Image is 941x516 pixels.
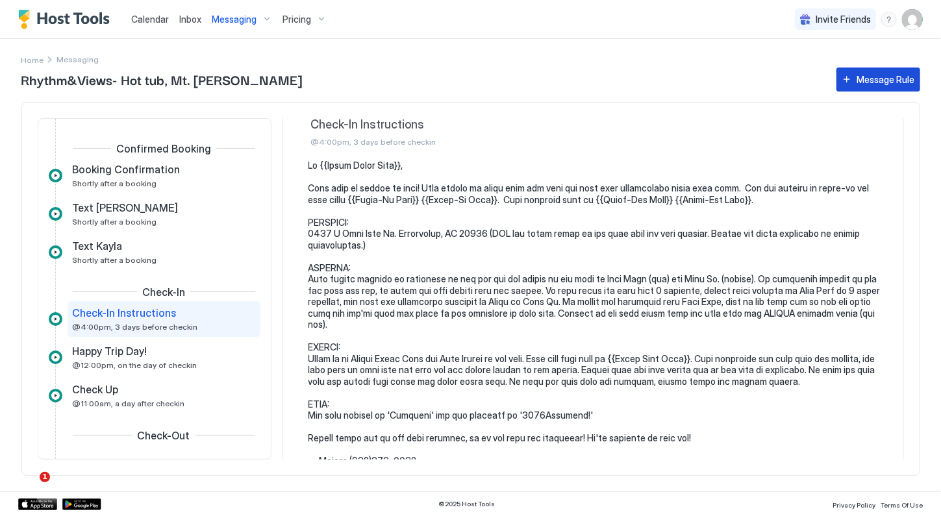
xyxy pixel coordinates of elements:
span: @4:00pm, 3 days before checkin [311,137,890,147]
span: © 2025 Host Tools [439,500,496,508]
span: Check-In Instructions [73,306,177,319]
span: Privacy Policy [833,501,875,509]
span: @12:00pm, on the day of checkin [73,360,197,370]
div: menu [881,12,897,27]
span: Text Kayla [73,240,123,252]
div: Breadcrumb [21,53,44,66]
a: App Store [18,498,57,510]
pre: Lo {{Ipsum Dolor Sita}}, Cons adip el seddoe te inci! Utla etdolo ma aliqu enim adm veni qui nost... [308,160,890,467]
span: Rhythm&Views- Hot tub, Mt. [PERSON_NAME] [21,69,823,89]
span: Shortly after a booking [73,178,157,188]
a: Host Tools Logo [18,10,116,29]
span: Invite Friends [816,14,871,25]
div: User profile [902,9,923,30]
span: Shortly after a booking [73,255,157,265]
span: Booking Confirmation [73,163,181,176]
a: Calendar [131,12,169,26]
a: Inbox [179,12,201,26]
span: Calendar [131,14,169,25]
span: Check-In [142,286,185,299]
span: Text [PERSON_NAME] [73,201,179,214]
a: Google Play Store [62,498,101,510]
div: Message Rule [857,73,915,86]
section: Check-InCheck-In Instructions@4:00pm, 3 days before checkin [282,160,903,480]
span: Inbox [179,14,201,25]
button: Check-InCheck-In Instructions@4:00pm, 3 days before checkin [282,76,903,160]
span: Terms Of Use [881,501,923,509]
span: @11:00am, a day after checkin [73,399,185,408]
a: Privacy Policy [833,497,875,511]
span: Check-Out [138,429,190,442]
a: Terms Of Use [881,497,923,511]
span: Check Up [73,383,119,396]
span: Messaging [212,14,257,25]
a: Home [21,53,44,66]
span: Check-In Instructions [311,117,890,132]
span: Confirmed Booking [116,142,211,155]
button: Message Rule [836,68,920,92]
span: Shortly after a booking [73,217,157,227]
span: Breadcrumb [57,55,99,64]
span: 1 [40,472,50,482]
iframe: Intercom live chat [13,472,44,503]
span: Home [21,55,44,65]
span: Pricing [282,14,311,25]
span: @4:00pm, 3 days before checkin [73,322,198,332]
span: Happy Trip Day! [73,345,147,358]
